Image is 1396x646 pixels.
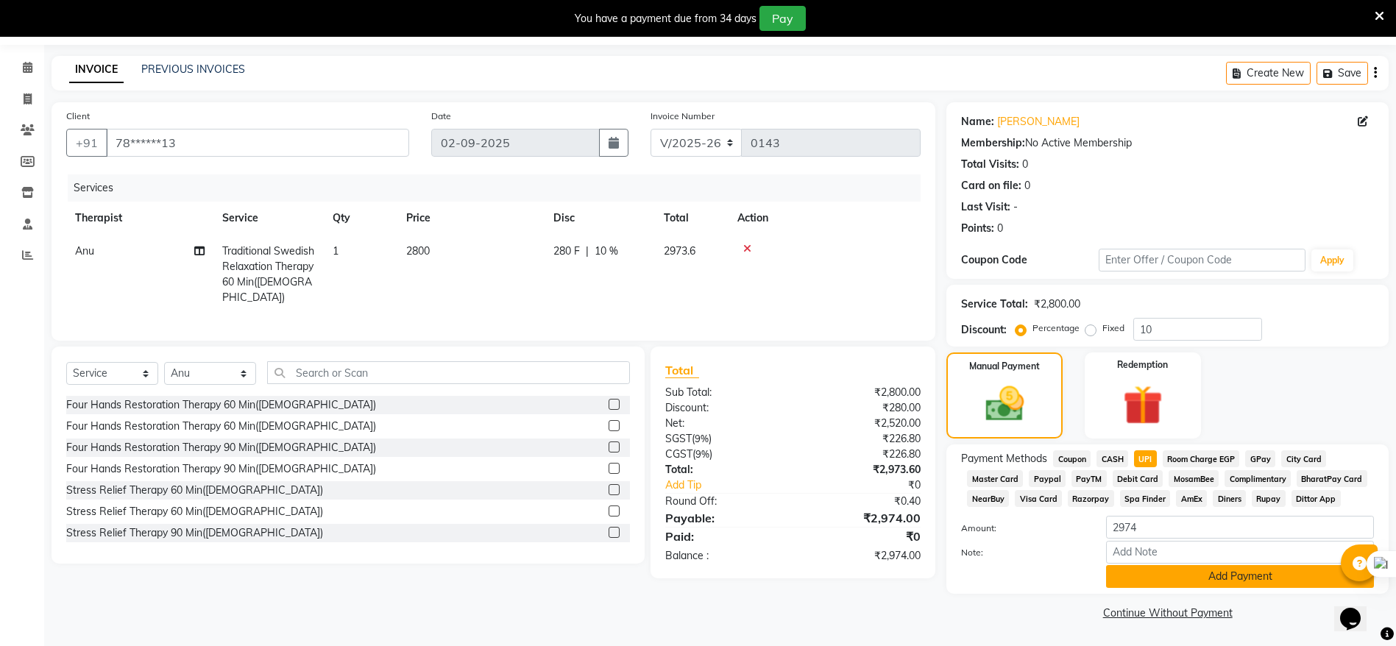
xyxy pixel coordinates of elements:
div: ( ) [654,431,793,447]
div: Last Visit: [961,199,1010,215]
label: Percentage [1032,322,1080,335]
div: Round Off: [654,494,793,509]
div: Stress Relief Therapy 90 Min([DEMOGRAPHIC_DATA]) [66,525,323,541]
div: ( ) [654,447,793,462]
div: ₹2,800.00 [1034,297,1080,312]
label: Invoice Number [651,110,715,123]
div: Stress Relief Therapy 60 Min([DEMOGRAPHIC_DATA]) [66,483,323,498]
label: Amount: [950,522,1095,535]
span: Room Charge EGP [1163,450,1240,467]
div: Sub Total: [654,385,793,400]
div: - [1013,199,1018,215]
span: Dittor App [1292,490,1341,507]
div: ₹0.40 [793,494,932,509]
div: Four Hands Restoration Therapy 60 Min([DEMOGRAPHIC_DATA]) [66,419,376,434]
div: Four Hands Restoration Therapy 60 Min([DEMOGRAPHIC_DATA]) [66,397,376,413]
div: 0 [1024,178,1030,194]
span: SGST [665,432,692,445]
input: Amount [1106,516,1374,539]
div: Membership: [961,135,1025,151]
span: AmEx [1176,490,1207,507]
span: Debit Card [1113,470,1163,487]
label: Client [66,110,90,123]
a: [PERSON_NAME] [997,114,1080,129]
label: Date [431,110,451,123]
div: ₹2,520.00 [793,416,932,431]
input: Search by Name/Mobile/Email/Code [106,129,409,157]
button: Apply [1311,249,1353,271]
span: | [586,244,589,259]
span: Razorpay [1068,490,1114,507]
span: UPI [1134,450,1157,467]
span: 280 F [553,244,580,259]
div: Service Total: [961,297,1028,312]
th: Total [655,202,729,235]
span: Visa Card [1015,490,1062,507]
div: Four Hands Restoration Therapy 90 Min([DEMOGRAPHIC_DATA]) [66,461,376,477]
span: Rupay [1252,490,1286,507]
span: PayTM [1071,470,1107,487]
div: Balance : [654,548,793,564]
input: Search or Scan [267,361,630,384]
span: BharatPay Card [1297,470,1367,487]
div: Card on file: [961,178,1021,194]
div: No Active Membership [961,135,1374,151]
span: Diners [1213,490,1246,507]
span: CASH [1096,450,1128,467]
span: Anu [75,244,94,258]
div: Payable: [654,509,793,527]
div: 0 [997,221,1003,236]
a: INVOICE [69,57,124,83]
span: Payment Methods [961,451,1047,466]
th: Therapist [66,202,213,235]
button: +91 [66,129,107,157]
label: Manual Payment [969,360,1040,373]
div: Net: [654,416,793,431]
div: ₹2,974.00 [793,548,932,564]
div: ₹2,973.60 [793,462,932,478]
div: Discount: [654,400,793,416]
div: ₹280.00 [793,400,932,416]
div: Coupon Code [961,252,1099,268]
th: Price [397,202,545,235]
div: Stress Relief Therapy 60 Min([DEMOGRAPHIC_DATA]) [66,504,323,519]
span: GPay [1245,450,1275,467]
th: Service [213,202,324,235]
span: 2973.6 [664,244,695,258]
span: Complimentary [1225,470,1291,487]
span: 9% [695,448,709,460]
img: _gift.svg [1110,380,1175,430]
span: Coupon [1053,450,1091,467]
button: Create New [1226,62,1311,85]
span: Master Card [967,470,1023,487]
div: Paid: [654,528,793,545]
button: Save [1317,62,1368,85]
label: Redemption [1117,358,1168,372]
label: Note: [950,546,1095,559]
span: NearBuy [967,490,1009,507]
img: _cash.svg [974,382,1036,426]
th: Action [729,202,921,235]
div: ₹0 [793,528,932,545]
div: Name: [961,114,994,129]
div: ₹0 [816,478,932,493]
span: 2800 [406,244,430,258]
div: 0 [1022,157,1028,172]
div: You have a payment due from 34 days [575,11,757,26]
span: Total [665,363,699,378]
div: Four Hands Restoration Therapy 90 Min([DEMOGRAPHIC_DATA]) [66,440,376,455]
span: 1 [333,244,339,258]
a: Continue Without Payment [949,606,1386,621]
div: ₹2,800.00 [793,385,932,400]
input: Enter Offer / Coupon Code [1099,249,1305,271]
button: Pay [759,6,806,31]
div: Services [68,174,932,202]
span: City Card [1281,450,1326,467]
span: CGST [665,447,692,461]
div: Total Visits: [961,157,1019,172]
label: Fixed [1102,322,1124,335]
input: Add Note [1106,541,1374,564]
span: 10 % [595,244,618,259]
th: Disc [545,202,655,235]
span: Spa Finder [1120,490,1171,507]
